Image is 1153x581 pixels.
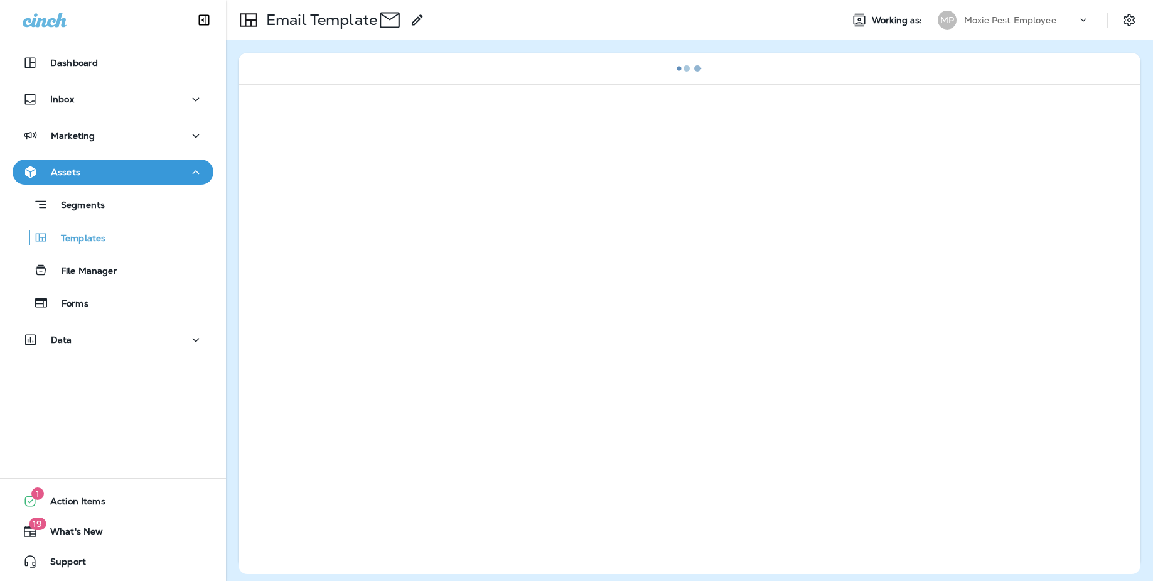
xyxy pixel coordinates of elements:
span: Action Items [38,496,105,511]
span: What's New [38,526,103,541]
span: Working as: [872,15,925,26]
p: File Manager [48,266,117,278]
button: Inbox [13,87,213,112]
button: Settings [1118,9,1140,31]
button: Assets [13,160,213,185]
button: Templates [13,224,213,251]
button: Data [13,327,213,352]
p: Forms [49,298,88,310]
p: Email Template [261,11,377,30]
button: Collapse Sidebar [186,8,222,33]
div: MP [938,11,957,30]
button: Dashboard [13,50,213,75]
p: Assets [51,167,80,177]
span: 19 [29,518,46,530]
button: File Manager [13,257,213,283]
span: Support [38,557,86,572]
p: Data [51,335,72,345]
p: Segments [48,200,105,212]
button: Marketing [13,123,213,148]
p: Inbox [50,94,74,104]
p: Moxie Pest Employee [964,15,1056,25]
span: 1 [31,487,44,500]
button: 1Action Items [13,489,213,514]
button: Forms [13,290,213,316]
p: Templates [48,233,105,245]
p: Marketing [51,131,95,141]
button: 19What's New [13,519,213,544]
button: Segments [13,191,213,218]
button: Support [13,549,213,574]
p: Dashboard [50,58,98,68]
